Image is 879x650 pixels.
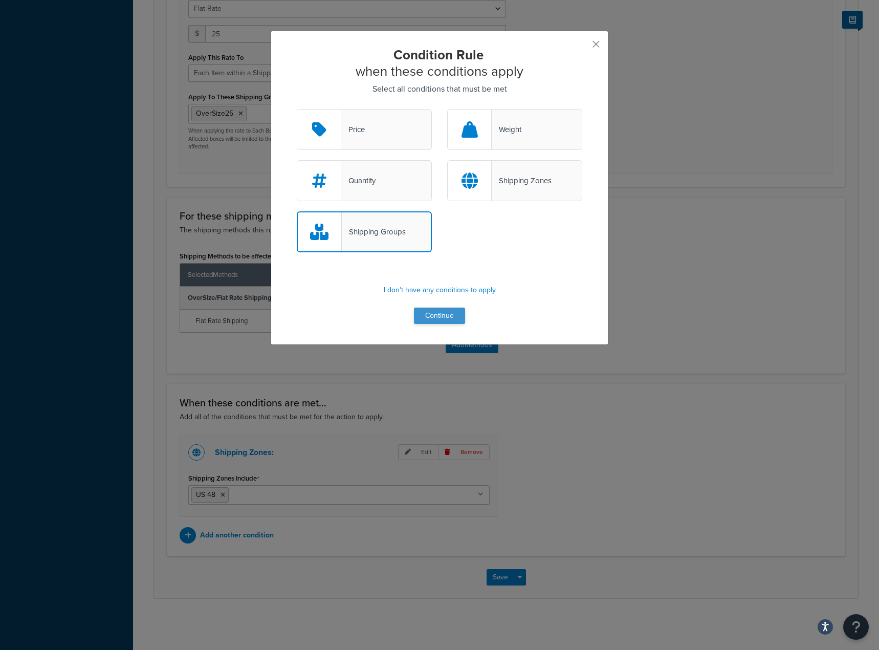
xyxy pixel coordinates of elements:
p: I don't have any conditions to apply [297,283,582,297]
div: Quantity [341,174,376,188]
h2: when these conditions apply [297,47,582,79]
div: Weight [492,122,521,137]
button: Continue [414,308,465,324]
div: Shipping Zones [492,174,552,188]
strong: Condition Rule [393,45,484,64]
div: Price [341,122,365,137]
div: Shipping Groups [342,225,406,239]
p: Select all conditions that must be met [297,82,582,96]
